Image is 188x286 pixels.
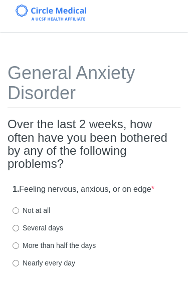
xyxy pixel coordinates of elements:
input: Several days [13,225,19,231]
input: More than half the days [13,242,19,249]
strong: 1. [13,185,19,193]
h1: General Anxiety Disorder [8,63,180,108]
label: Nearly every day [13,258,75,268]
label: Several days [13,223,63,233]
img: Circle Medical Logo [16,5,86,21]
h2: Over the last 2 weeks, how often have you been bothered by any of the following problems? [8,118,180,171]
label: Not at all [13,205,50,215]
input: Nearly every day [13,260,19,266]
label: Feeling nervous, anxious, or on edge [13,184,154,195]
input: Not at all [13,207,19,214]
label: More than half the days [13,240,96,250]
